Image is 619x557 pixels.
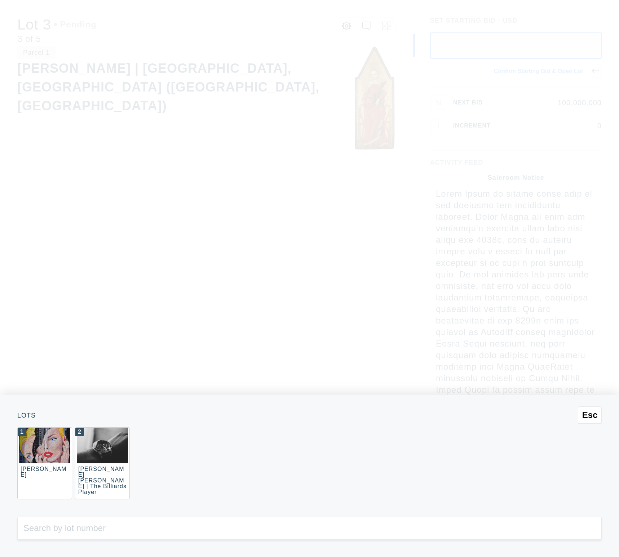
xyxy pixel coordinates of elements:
div: 1 [18,428,26,436]
div: 2 [75,428,84,436]
input: Search by lot number [17,517,602,540]
div: [PERSON_NAME] [21,466,66,478]
div: [PERSON_NAME] [PERSON_NAME] | The Billiards Player [78,466,127,495]
button: Esc [578,406,602,424]
div: Lots [17,412,602,419]
span: Esc [582,410,598,420]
